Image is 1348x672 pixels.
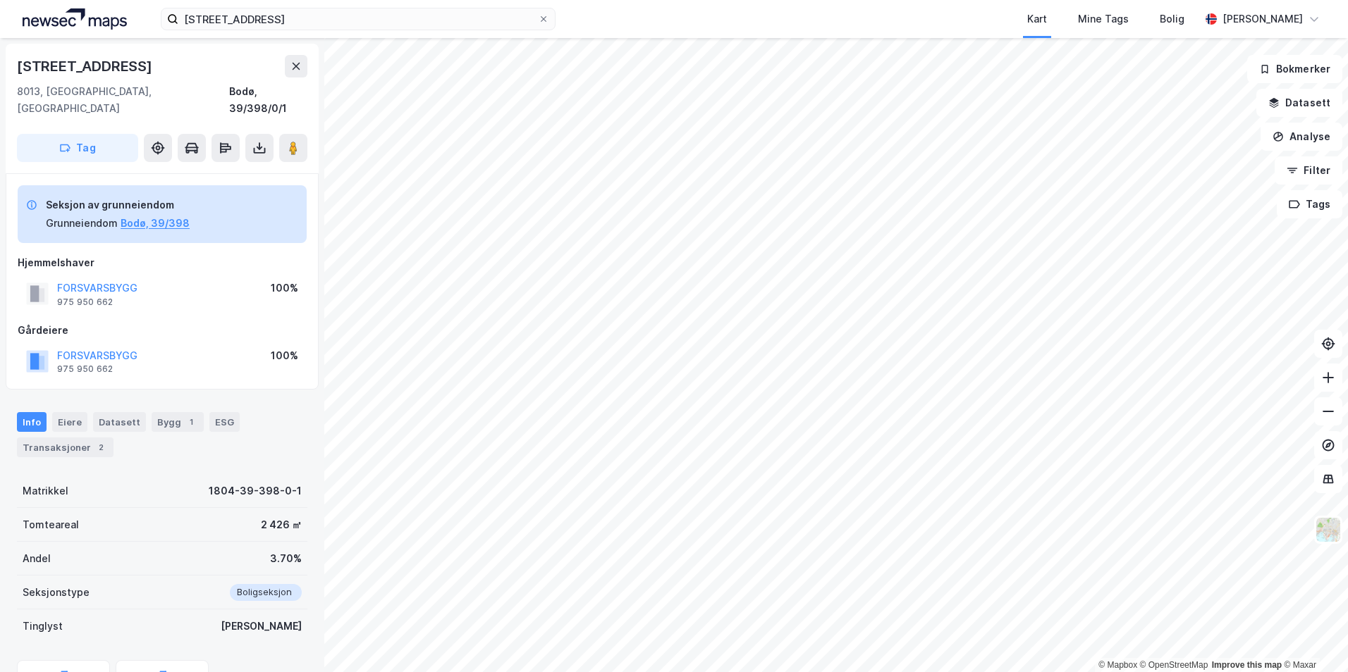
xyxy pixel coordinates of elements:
button: Tags [1277,190,1342,218]
div: Gårdeiere [18,322,307,339]
a: Improve this map [1212,660,1282,670]
div: Seksjonstype [23,584,90,601]
div: Seksjon av grunneiendom [46,197,190,213]
div: 1 [184,415,198,429]
div: Grunneiendom [46,215,118,232]
div: Tinglyst [23,618,63,635]
div: 3.70% [270,550,302,567]
button: Datasett [1256,89,1342,117]
div: [PERSON_NAME] [1223,11,1303,27]
input: Søk på adresse, matrikkel, gårdeiere, leietakere eller personer [178,8,538,30]
div: Bodø, 39/398/0/1 [229,83,307,117]
div: Bygg [152,412,204,432]
img: logo.a4113a55bc3d86da70a041830d287a7e.svg [23,8,127,30]
img: Z [1315,516,1342,543]
button: Bodø, 39/398 [121,215,190,232]
a: OpenStreetMap [1140,660,1208,670]
button: Filter [1275,156,1342,185]
a: Mapbox [1098,660,1137,670]
div: Bolig [1160,11,1184,27]
div: 975 950 662 [57,297,113,308]
div: Hjemmelshaver [18,254,307,271]
button: Analyse [1261,123,1342,151]
div: Kart [1027,11,1047,27]
div: 1804-39-398-0-1 [209,483,302,499]
div: Tomteareal [23,516,79,533]
div: 2 426 ㎡ [261,516,302,533]
div: [PERSON_NAME] [221,618,302,635]
div: Andel [23,550,51,567]
div: [STREET_ADDRESS] [17,55,155,77]
div: 2 [94,440,108,454]
div: 100% [271,280,298,297]
div: Matrikkel [23,483,68,499]
div: Kontrollprogram for chat [1277,604,1348,672]
div: ESG [209,412,240,432]
div: Transaksjoner [17,437,114,457]
button: Tag [17,134,138,162]
div: Info [17,412,47,432]
div: 100% [271,347,298,364]
div: Datasett [93,412,146,432]
iframe: Chat Widget [1277,604,1348,672]
button: Bokmerker [1247,55,1342,83]
div: 8013, [GEOGRAPHIC_DATA], [GEOGRAPHIC_DATA] [17,83,229,117]
div: Mine Tags [1078,11,1129,27]
div: 975 950 662 [57,363,113,375]
div: Eiere [52,412,87,432]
